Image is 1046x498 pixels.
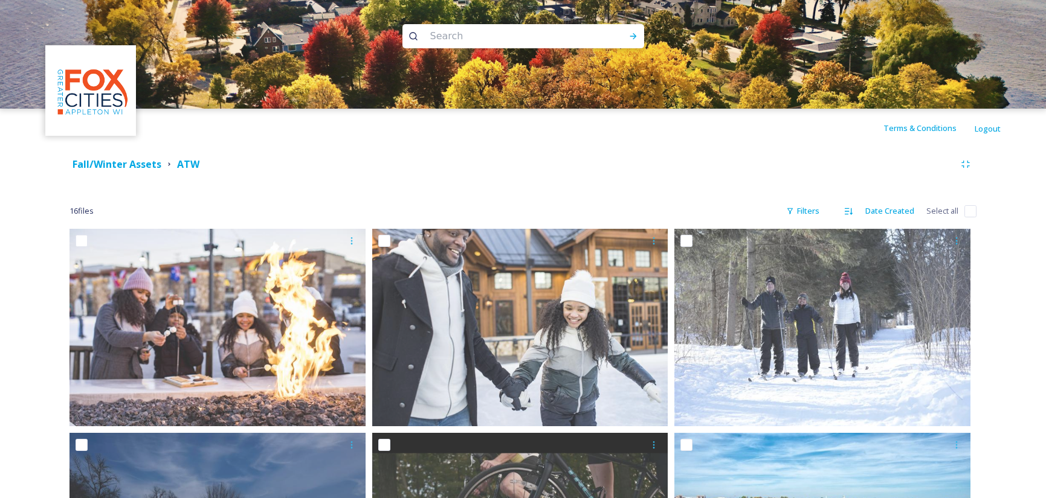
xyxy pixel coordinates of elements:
[859,199,920,223] div: Date Created
[177,158,199,171] strong: ATW
[975,123,1001,134] span: Logout
[69,229,366,426] img: Plaza at Gateway Park (29).jpg
[73,158,161,171] strong: Fall/Winter Assets
[926,205,958,217] span: Select all
[674,229,970,426] img: Bubolz_Fox Cities Originals RAW (14).JPG
[883,121,975,135] a: Terms & Conditions
[69,205,94,217] span: 16 file s
[883,123,957,133] span: Terms & Conditions
[780,199,825,223] div: Filters
[47,47,135,135] img: images.png
[424,23,590,49] input: Search
[372,229,668,426] img: Plaza at Gateway Park (11).jpg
